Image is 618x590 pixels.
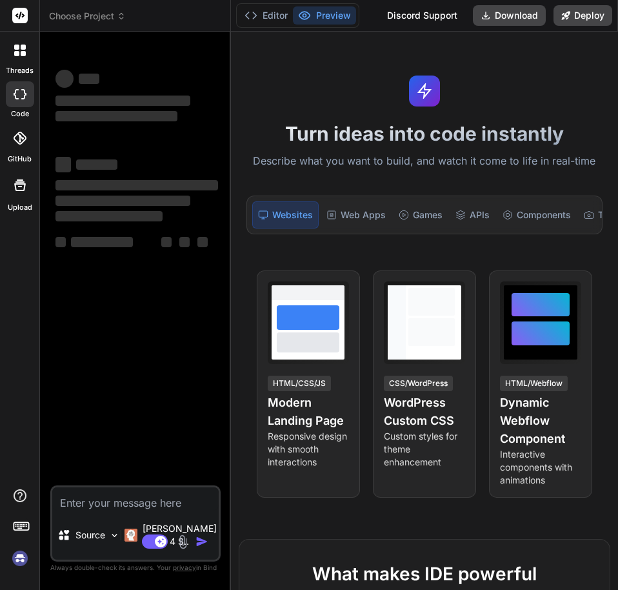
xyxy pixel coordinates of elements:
[109,530,120,541] img: Pick Models
[49,10,126,23] span: Choose Project
[500,376,568,391] div: HTML/Webflow
[143,522,217,548] p: [PERSON_NAME] 4 S..
[6,65,34,76] label: threads
[268,394,349,430] h4: Modern Landing Page
[125,529,137,542] img: Claude 4 Sonnet
[252,201,319,229] div: Websites
[8,154,32,165] label: GitHub
[384,376,453,391] div: CSS/WordPress
[55,211,163,221] span: ‌
[55,157,71,172] span: ‌
[50,562,221,574] p: Always double-check its answers. Your in Bind
[384,430,465,469] p: Custom styles for theme enhancement
[55,70,74,88] span: ‌
[55,180,218,190] span: ‌
[497,201,576,229] div: Components
[173,564,196,571] span: privacy
[55,111,177,121] span: ‌
[239,122,610,145] h1: Turn ideas into code instantly
[175,534,190,549] img: attachment
[239,153,610,170] p: Describe what you want to build, and watch it come to life in real-time
[268,376,331,391] div: HTML/CSS/JS
[76,159,117,170] span: ‌
[268,430,349,469] p: Responsive design with smooth interactions
[195,535,208,548] img: icon
[55,196,190,206] span: ‌
[161,237,172,247] span: ‌
[11,108,29,119] label: code
[394,201,448,229] div: Games
[55,237,66,247] span: ‌
[71,237,133,247] span: ‌
[553,5,612,26] button: Deploy
[9,547,31,569] img: signin
[500,448,581,487] p: Interactive components with animations
[239,6,293,25] button: Editor
[473,5,546,26] button: Download
[8,202,32,213] label: Upload
[384,394,465,430] h4: WordPress Custom CSS
[293,6,356,25] button: Preview
[197,237,208,247] span: ‌
[55,96,190,106] span: ‌
[79,74,99,84] span: ‌
[450,201,495,229] div: APIs
[379,5,465,26] div: Discord Support
[179,237,190,247] span: ‌
[75,529,105,542] p: Source
[321,201,391,229] div: Web Apps
[260,560,589,587] h2: What makes IDE powerful
[500,394,581,448] h4: Dynamic Webflow Component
